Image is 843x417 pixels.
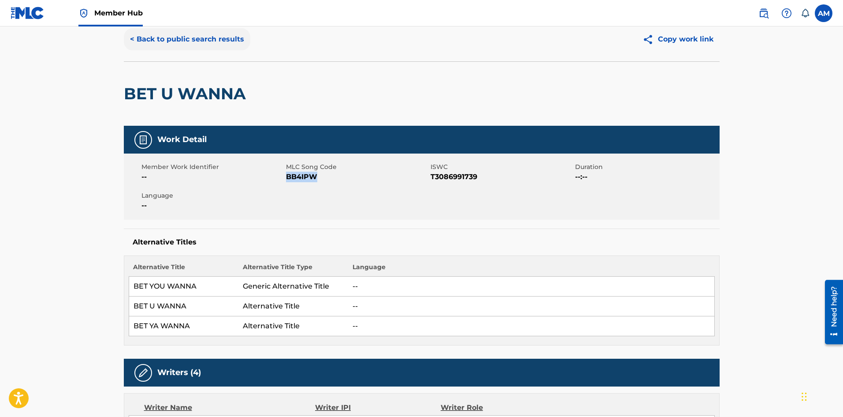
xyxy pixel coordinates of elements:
[129,316,238,336] td: BET YA WANNA
[315,402,441,413] div: Writer IPI
[94,8,143,18] span: Member Hub
[138,135,149,145] img: Work Detail
[238,297,348,316] td: Alternative Title
[238,316,348,336] td: Alternative Title
[778,4,795,22] div: Help
[133,238,711,247] h5: Alternative Titles
[642,34,658,45] img: Copy work link
[431,162,573,172] span: ISWC
[799,375,843,417] iframe: Chat Widget
[431,172,573,182] span: T3086991739
[129,263,238,277] th: Alternative Title
[286,172,428,182] span: BB4IPW
[781,8,792,19] img: help
[157,135,207,145] h5: Work Detail
[348,263,714,277] th: Language
[78,8,89,19] img: Top Rightsholder
[141,191,284,200] span: Language
[11,7,45,19] img: MLC Logo
[238,263,348,277] th: Alternative Title Type
[755,4,772,22] a: Public Search
[141,172,284,182] span: --
[141,200,284,211] span: --
[801,9,810,18] div: Notifications
[124,28,250,50] button: < Back to public search results
[138,368,149,378] img: Writers
[144,402,316,413] div: Writer Name
[818,277,843,348] iframe: Resource Center
[636,28,720,50] button: Copy work link
[348,277,714,297] td: --
[575,162,717,172] span: Duration
[802,383,807,410] div: Drag
[815,4,832,22] div: User Menu
[141,162,284,172] span: Member Work Identifier
[441,402,555,413] div: Writer Role
[238,277,348,297] td: Generic Alternative Title
[348,297,714,316] td: --
[575,172,717,182] span: --:--
[157,368,201,378] h5: Writers (4)
[758,8,769,19] img: search
[129,277,238,297] td: BET YOU WANNA
[124,84,250,104] h2: BET U WANNA
[348,316,714,336] td: --
[286,162,428,172] span: MLC Song Code
[129,297,238,316] td: BET U WANNA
